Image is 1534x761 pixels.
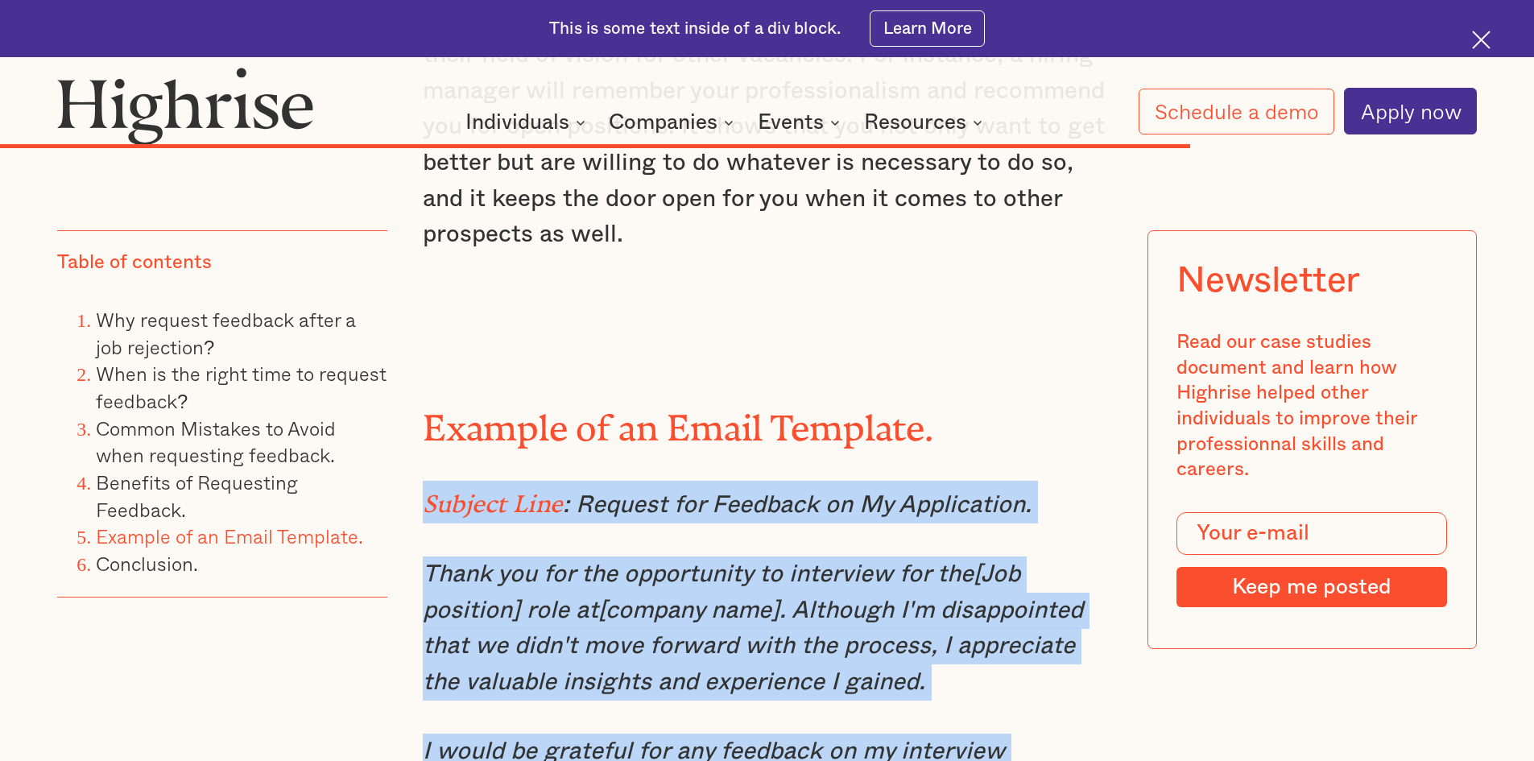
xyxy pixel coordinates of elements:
[870,10,985,47] a: Learn More
[1176,567,1447,607] input: Keep me posted
[465,113,569,132] div: Individuals
[1176,512,1447,556] input: Your e-mail
[96,358,387,416] a: When is the right time to request feedback?
[609,113,717,132] div: Companies
[96,521,363,551] a: Example of an Email Template.
[57,67,313,144] img: Highrise logo
[57,250,212,276] div: Table of contents
[423,490,564,506] em: Subject Line
[1344,88,1477,134] a: Apply now
[96,548,198,578] a: Conclusion.
[609,113,738,132] div: Companies
[864,113,966,132] div: Resources
[1176,259,1360,301] div: Newsletter
[465,113,590,132] div: Individuals
[1472,31,1491,49] img: Cross icon
[758,113,824,132] div: Events
[563,493,1032,517] em: : Request for Feedback on My Application.
[1139,89,1335,134] a: Schedule a demo
[549,18,841,40] div: This is some text inside of a div block.
[96,413,336,470] a: Common Mistakes to Avoid when requesting feedback.
[423,399,1112,440] h2: Example of an Email Template.
[1176,330,1447,483] div: Read our case studies document and learn how Highrise helped other individuals to improve their p...
[423,562,1083,694] em: Thank you for the opportunity to interview for the[Job position] role at[company name]. Although ...
[96,304,356,362] a: Why request feedback after a job rejection?
[423,287,1112,323] p: ‍
[864,113,987,132] div: Resources
[1176,512,1447,607] form: Modal Form
[758,113,845,132] div: Events
[96,467,298,524] a: Benefits of Requesting Feedback.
